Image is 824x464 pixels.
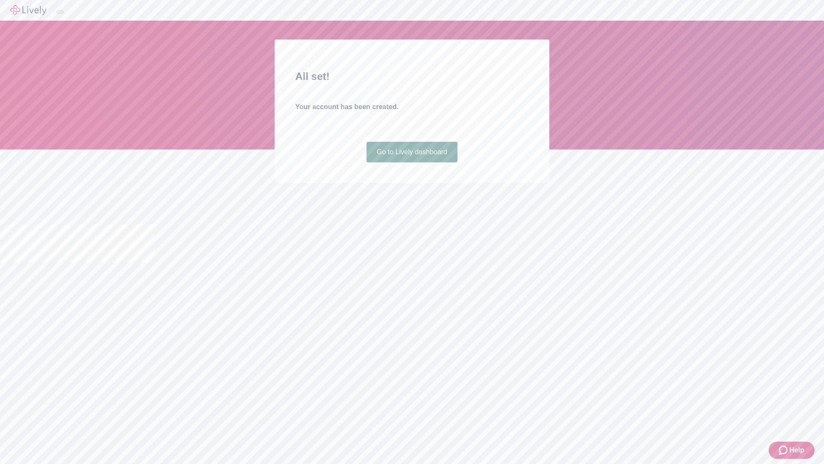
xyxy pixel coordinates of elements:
[10,5,46,15] img: Lively
[295,69,529,84] h2: All set!
[789,445,804,455] span: Help
[367,142,458,162] a: Go to Lively dashboard
[57,11,64,13] button: Log out
[769,442,815,459] button: Zendesk support iconHelp
[295,102,529,112] h4: Your account has been created.
[779,445,789,455] svg: Zendesk support icon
